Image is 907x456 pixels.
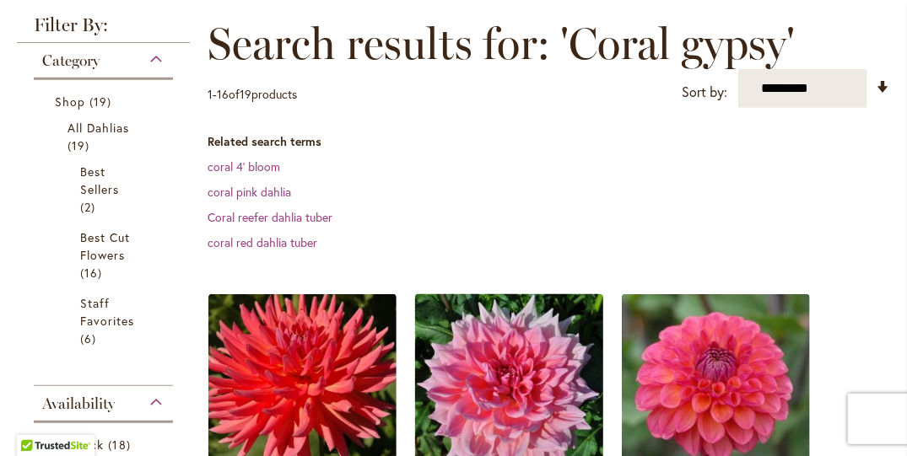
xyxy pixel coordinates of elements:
[17,16,190,43] strong: Filter By:
[208,19,795,69] span: Search results for: 'Coral gypsy'
[208,81,297,108] p: - of products
[240,86,251,102] span: 19
[108,436,134,453] span: 18
[42,51,100,70] span: Category
[208,234,317,250] a: coral red dahlia tuber
[55,94,85,110] span: Shop
[89,93,116,110] span: 19
[42,394,115,413] span: Availability
[80,229,130,263] span: Best Cut Flowers
[13,396,60,443] iframe: Launch Accessibility Center
[55,93,156,110] a: Shop
[80,228,131,282] a: Best Cut Flowers
[80,198,100,216] span: 2
[208,184,291,200] a: coral pink dahlia
[208,86,213,102] span: 1
[67,119,143,154] a: All Dahlias
[80,330,100,347] span: 6
[67,120,130,136] span: All Dahlias
[208,158,280,174] a: coral 4' bloom
[80,294,131,347] a: Staff Favorites
[80,295,134,329] span: Staff Favorites
[67,137,94,154] span: 19
[80,264,106,282] span: 16
[217,86,229,102] span: 16
[55,436,156,453] a: In Stock 18
[80,163,131,216] a: Best Sellers
[683,77,728,108] label: Sort by:
[208,133,890,150] dt: Related search terms
[80,164,119,197] span: Best Sellers
[208,209,332,225] a: Coral reefer dahlia tuber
